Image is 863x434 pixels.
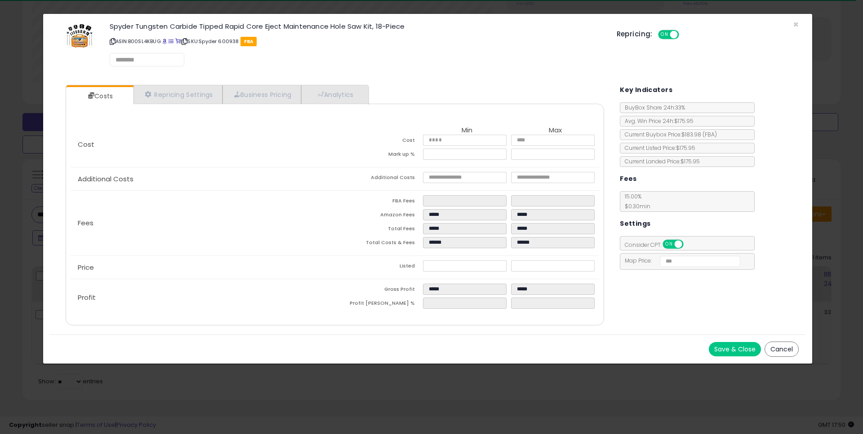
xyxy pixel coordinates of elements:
[620,131,717,138] span: Current Buybox Price:
[681,131,717,138] span: $183.98
[620,104,685,111] span: BuyBox Share 24h: 33%
[765,342,799,357] button: Cancel
[222,85,301,104] a: Business Pricing
[620,218,650,229] h5: Settings
[71,294,335,301] p: Profit
[335,195,423,209] td: FBA Fees
[71,264,335,271] p: Price
[620,84,672,96] h5: Key Indicators
[620,257,740,264] span: Map Price:
[240,37,257,46] span: FBA
[133,85,222,104] a: Repricing Settings
[620,144,695,152] span: Current Listed Price: $175.95
[71,219,335,227] p: Fees
[66,23,93,48] img: 51IH77NThBL._SL60_.jpg
[175,38,180,45] a: Your listing only
[659,31,670,39] span: ON
[335,209,423,223] td: Amazon Fees
[620,202,650,210] span: $0.30 min
[677,31,692,39] span: OFF
[620,117,694,125] span: Avg. Win Price 24h: $175.95
[423,127,511,135] th: Min
[709,342,761,356] button: Save & Close
[162,38,167,45] a: BuyBox page
[620,193,650,210] span: 15.00 %
[620,158,700,165] span: Current Landed Price: $175.95
[335,260,423,274] td: Listed
[620,241,695,249] span: Consider CPT:
[335,223,423,237] td: Total Fees
[66,87,133,105] a: Costs
[335,149,423,162] td: Mark up %
[703,131,717,138] span: ( FBA )
[335,284,423,298] td: Gross Profit
[110,23,603,30] h3: Spyder Tungsten Carbide Tipped Rapid Core Eject Maintenance Hole Saw Kit, 18-Piece
[620,173,637,184] h5: Fees
[110,34,603,48] p: ASIN: B00SL4KBUG | SKU: Spyder 600938
[335,237,423,251] td: Total Costs & Fees
[793,18,799,31] span: ×
[511,127,599,135] th: Max
[682,241,697,248] span: OFF
[335,135,423,149] td: Cost
[71,141,335,148] p: Cost
[301,85,368,104] a: Analytics
[663,241,675,248] span: ON
[617,31,653,38] h5: Repricing:
[335,172,423,186] td: Additional Costs
[335,298,423,311] td: Profit [PERSON_NAME] %
[169,38,173,45] a: All offer listings
[71,175,335,183] p: Additional Costs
